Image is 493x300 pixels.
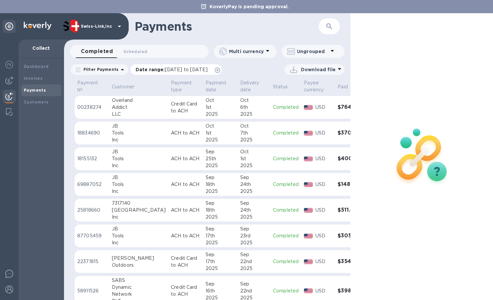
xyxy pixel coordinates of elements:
span: Delivery date [240,79,268,93]
img: Foreign exchange [5,61,13,69]
div: Tools [112,232,166,239]
p: USD [315,287,332,294]
p: Credit Card to ACH [171,284,200,298]
div: Network [112,291,166,298]
div: Oct [240,123,268,130]
div: Sep [206,200,235,207]
div: 22nd [240,287,268,294]
div: LLC [112,111,166,118]
img: USD [304,208,313,213]
div: Sep [240,174,268,181]
div: 2025 [206,136,235,143]
p: USD [315,155,332,162]
p: USD [315,181,332,188]
div: 25th [206,155,235,162]
div: 22nd [240,258,268,265]
p: Payment type [171,79,192,93]
p: Status [273,83,288,90]
img: USD [304,288,313,293]
div: 16th [206,287,235,294]
p: 18155132 [77,155,107,162]
p: USD [315,207,332,214]
img: USD [304,182,313,187]
div: Oct [240,97,268,104]
span: Payment № [77,79,107,93]
div: Date range:[DATE] to [DATE] [130,64,222,75]
p: ACH to ACH [171,181,200,188]
div: 2025 [240,162,268,169]
p: ACH to ACH [171,207,200,214]
div: JB [112,174,166,181]
p: Payee currency [304,79,324,93]
p: 69887052 [77,181,107,188]
div: Sep [206,281,235,287]
p: Ungrouped [297,48,328,55]
p: Payment date [206,79,226,93]
div: 2025 [240,214,268,221]
h1: Payments [135,19,319,33]
p: Credit Card to ACH [171,255,200,269]
div: 1st [240,155,268,162]
div: Sep [206,251,235,258]
p: ACH to ACH [171,232,200,239]
h3: $400.75 [338,156,360,162]
div: Sep [206,174,235,181]
p: Completed [273,130,299,136]
div: Oct [206,123,235,130]
span: Paid [338,83,356,90]
p: Customer [112,83,134,90]
div: 7th [240,130,268,136]
div: Sep [206,148,235,155]
div: [PERSON_NAME] [112,255,166,262]
div: 2025 [206,188,235,195]
div: 2025 [240,265,268,272]
div: Outdoors [112,262,166,269]
b: Invoices [24,76,43,81]
p: Paid [338,83,348,90]
p: Payment № [77,79,98,93]
b: Payments [24,88,46,93]
h3: $511.42 [338,207,360,213]
img: USD [304,234,313,238]
div: Sep [240,200,268,207]
p: Completed [273,287,299,294]
div: Sep [240,251,268,258]
div: Addict [112,104,166,111]
span: Payment date [206,79,235,93]
div: 2025 [206,239,235,246]
p: 25818660 [77,207,107,214]
div: Overland [112,97,166,104]
img: USD [304,131,313,135]
div: 2025 [206,214,235,221]
p: Download file [301,66,336,73]
p: ACH to ACH [171,130,200,136]
div: JB [112,225,166,232]
div: [GEOGRAPHIC_DATA] [112,207,166,214]
div: 2025 [240,188,268,195]
div: Inc [112,214,166,221]
span: [DATE] to [DATE] [165,67,208,72]
div: Sep [240,225,268,232]
h3: $305.05 [338,233,360,239]
div: 18th [206,181,235,188]
div: 23rd [240,232,268,239]
div: Inc [112,188,166,195]
div: JB [112,148,166,155]
p: Credit Card to ACH [171,101,200,114]
p: 87705459 [77,232,107,239]
div: 18th [206,207,235,214]
div: 2025 [206,162,235,169]
p: Swiss-Link,Inc [81,24,114,29]
div: 6th [240,104,268,111]
div: Sep [206,225,235,232]
p: Completed [273,258,299,265]
b: Dashboard [24,64,49,69]
div: Sep [240,281,268,287]
p: Completed [273,232,299,239]
div: Dynamic [112,284,166,291]
div: 17th [206,232,235,239]
div: Oct [206,97,235,104]
p: 22371815 [77,258,107,265]
img: USD [304,259,313,264]
p: Multi currency [229,48,264,55]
